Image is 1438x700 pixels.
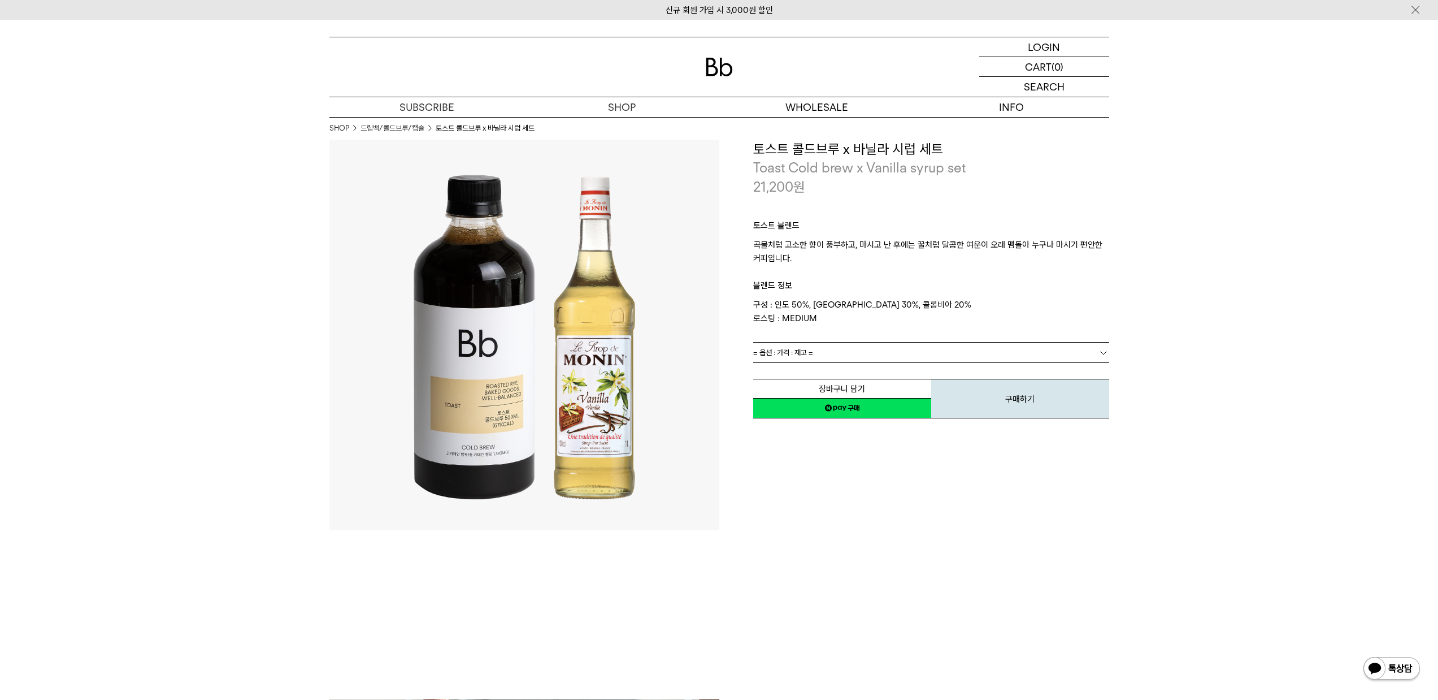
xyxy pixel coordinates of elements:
p: 토스트 블렌드 [753,219,1109,238]
p: (0) [1052,57,1063,76]
p: LOGIN [1028,37,1060,57]
a: 새창 [753,398,931,418]
a: SUBSCRIBE [329,97,524,117]
p: Toast Cold brew x Vanilla syrup set [753,158,1109,178]
img: 토스트 콜드브루 x 바닐라 시럽 세트 [329,140,719,530]
button: 구매하기 [931,379,1109,418]
p: 21,200 [753,178,805,197]
a: SHOP [524,97,719,117]
span: = 옵션 : 가격 : 재고 = [753,343,813,362]
img: 카카오톡 채널 1:1 채팅 버튼 [1362,656,1421,683]
p: 블렌드 정보 [753,265,1109,298]
p: CART [1025,57,1052,76]
a: LOGIN [979,37,1109,57]
p: WHOLESALE [719,97,914,117]
button: 장바구니 담기 [753,379,931,399]
a: 드립백/콜드브루/캡슐 [360,123,424,134]
p: INFO [914,97,1109,117]
h3: 토스트 콜드브루 x 바닐라 시럽 세트 [753,140,1109,159]
p: 곡물처럼 고소한 향이 풍부하고, 마시고 난 후에는 꿀처럼 달콤한 여운이 오래 맴돌아 누구나 마시기 편안한 커피입니다. [753,238,1109,265]
a: 신규 회원 가입 시 3,000원 할인 [666,5,773,15]
a: CART (0) [979,57,1109,77]
p: SEARCH [1024,77,1065,97]
p: 구성 : 인도 50%, [GEOGRAPHIC_DATA] 30%, 콜롬비아 20% 로스팅 : MEDIUM [753,298,1109,325]
span: 원 [793,179,805,195]
a: SHOP [329,123,349,134]
li: 토스트 콜드브루 x 바닐라 시럽 세트 [436,123,535,134]
img: 로고 [706,58,733,76]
